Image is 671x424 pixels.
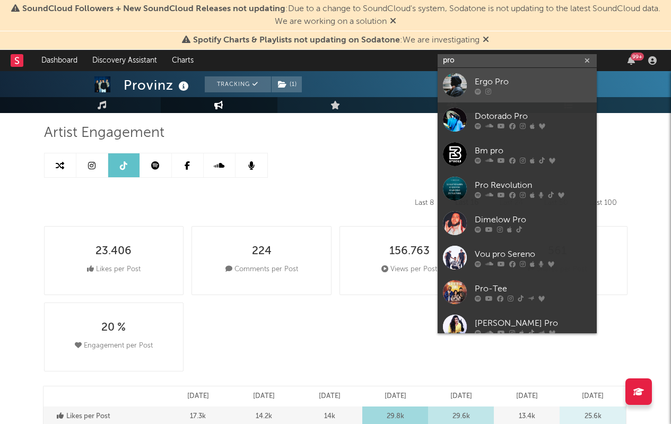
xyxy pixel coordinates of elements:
p: 17.3k [190,410,206,423]
div: 20 % [101,322,126,334]
div: Views per Post [381,263,437,276]
p: 13.4k [519,410,535,423]
p: [DATE] [187,390,209,403]
div: Engagement per Post [75,340,153,352]
p: 29.8k [387,410,404,423]
a: Pro-Tee [438,275,597,309]
div: Likes per Post [87,263,141,276]
p: 14k [324,410,335,423]
div: [PERSON_NAME] Pro [475,317,591,330]
span: Artist Engagement [44,127,164,140]
a: Vou pro Sereno [438,240,597,275]
p: [DATE] [516,390,538,403]
div: Bm pro [475,144,591,157]
p: [DATE] [450,390,472,403]
div: Pro-Tee [475,282,591,295]
a: Pro Revolution [438,171,597,206]
a: Ergo Pro [438,68,597,102]
div: Last 100 [581,194,625,212]
span: Dismiss [483,36,489,45]
p: [DATE] [385,390,406,403]
a: Dashboard [34,50,85,71]
p: 29.6k [452,410,470,423]
div: 23.406 [95,245,132,258]
span: Spotify Charts & Playlists not updating on Sodatone [193,36,400,45]
div: Last 8 [407,194,442,212]
p: [DATE] [253,390,275,403]
div: Vou pro Sereno [475,248,591,261]
p: 14.2k [256,410,272,423]
div: Provinz [124,76,191,94]
div: Dimelow Pro [475,213,591,226]
a: Bm pro [438,137,597,171]
input: Search for artists [438,54,597,67]
a: [PERSON_NAME] Pro [438,309,597,344]
div: Ergo Pro [475,75,591,88]
div: 99 + [631,53,644,60]
p: 25.6k [585,410,602,423]
p: Likes per Post [57,410,163,423]
div: Dotorado Pro [475,110,591,123]
button: 99+ [628,56,635,65]
span: : Due to a change to SoundCloud's system, Sodatone is not updating to the latest SoundCloud data.... [22,5,660,26]
div: Comments per Post [225,263,298,276]
span: SoundCloud Followers + New SoundCloud Releases not updating [22,5,285,13]
div: 224 [252,245,272,258]
a: Charts [164,50,201,71]
a: Dimelow Pro [438,206,597,240]
button: (1) [272,76,302,92]
div: Pro Revolution [475,179,591,192]
span: Dismiss [390,18,396,26]
a: Dotorado Pro [438,102,597,137]
a: Discovery Assistant [85,50,164,71]
span: ( 1 ) [271,76,302,92]
div: 156.763 [389,245,430,258]
span: : We are investigating [193,36,480,45]
p: [DATE] [319,390,341,403]
button: Tracking [205,76,271,92]
p: [DATE] [582,390,604,403]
